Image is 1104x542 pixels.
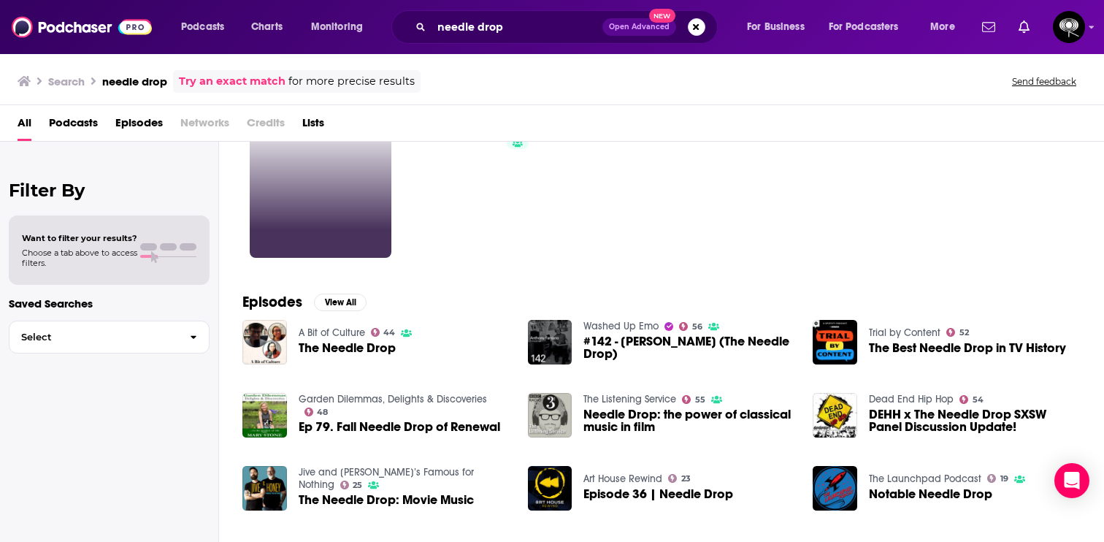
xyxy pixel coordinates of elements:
img: Needle Drop: the power of classical music in film [528,393,572,438]
a: Trial by Content [869,327,940,339]
a: Garden Dilemmas, Delights & Discoveries [299,393,487,405]
span: #142 - [PERSON_NAME] (The Needle Drop) [583,335,795,360]
div: Open Intercom Messenger [1054,463,1089,498]
a: Washed Up Emo [583,320,659,332]
span: Networks [180,111,229,141]
a: 46 [397,116,539,258]
span: 23 [681,476,691,482]
h2: Episodes [242,293,302,311]
button: View All [314,294,367,311]
img: Ep 79. Fall Needle Drop of Renewal [242,393,287,438]
span: 25 [353,482,362,489]
img: The Needle Drop: Movie Music [242,466,287,511]
button: open menu [737,15,823,39]
span: Select [9,332,178,342]
a: The Best Needle Drop in TV History [869,342,1066,354]
a: 25 [340,481,363,489]
input: Search podcasts, credits, & more... [432,15,602,39]
button: Select [9,321,210,354]
a: 55 [682,395,705,404]
span: New [649,9,675,23]
button: open menu [171,15,243,39]
span: 56 [692,324,702,330]
img: Podchaser - Follow, Share and Rate Podcasts [12,13,152,41]
a: 19 [987,474,1008,483]
a: The Launchpad Podcast [869,473,981,485]
a: Notable Needle Drop [813,466,857,511]
a: Try an exact match [179,73,285,90]
a: 54 [959,395,984,404]
button: open menu [920,15,973,39]
span: 54 [973,397,984,403]
a: Podcasts [49,111,98,141]
h3: needle drop [102,75,167,88]
span: Charts [251,17,283,37]
span: Open Advanced [609,23,670,31]
span: For Podcasters [829,17,899,37]
span: 55 [695,397,705,403]
a: Jive and Honey’s Famous for Nothing [299,466,474,491]
a: Needle Drop: the power of classical music in film [583,408,795,433]
a: 30 [250,116,391,258]
a: Lists [302,111,324,141]
a: Charts [242,15,291,39]
span: Logged in as columbiapub [1053,11,1085,43]
a: 56 [679,322,702,331]
a: Ep 79. Fall Needle Drop of Renewal [299,421,500,433]
a: Art House Rewind [583,473,662,485]
a: 23 [668,474,691,483]
img: Episode 36 | Needle Drop [528,466,572,511]
p: Saved Searches [9,297,210,310]
button: Send feedback [1008,75,1081,88]
a: Dead End Hip Hop [869,393,954,405]
a: The Listening Service [583,393,676,405]
a: All [18,111,31,141]
a: A Bit of Culture [299,327,365,339]
span: Credits [247,111,285,141]
a: 44 [371,328,396,337]
h3: Search [48,75,85,88]
span: For Business [747,17,805,37]
span: 44 [383,329,395,336]
button: Show profile menu [1053,11,1085,43]
a: 48 [304,408,329,416]
a: DEHH x The Needle Drop SXSW Panel Discussion Update! [869,408,1081,433]
button: Open AdvancedNew [602,18,676,36]
a: Episodes [115,111,163,141]
h2: Filter By [9,180,210,201]
span: 19 [1000,476,1008,482]
span: Want to filter your results? [22,233,137,243]
a: Notable Needle Drop [869,488,992,500]
a: Show notifications dropdown [1013,15,1035,39]
button: open menu [819,15,920,39]
a: Episode 36 | Needle Drop [583,488,733,500]
button: open menu [301,15,382,39]
img: The Best Needle Drop in TV History [813,320,857,364]
a: Show notifications dropdown [976,15,1001,39]
span: The Needle Drop [299,342,396,354]
div: Search podcasts, credits, & more... [405,10,732,44]
span: The Needle Drop: Movie Music [299,494,474,506]
img: #142 - Anthony Fantano (The Needle Drop) [528,320,572,364]
img: The Needle Drop [242,320,287,364]
img: User Profile [1053,11,1085,43]
span: Monitoring [311,17,363,37]
img: DEHH x The Needle Drop SXSW Panel Discussion Update! [813,393,857,438]
span: Choose a tab above to access filters. [22,248,137,268]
